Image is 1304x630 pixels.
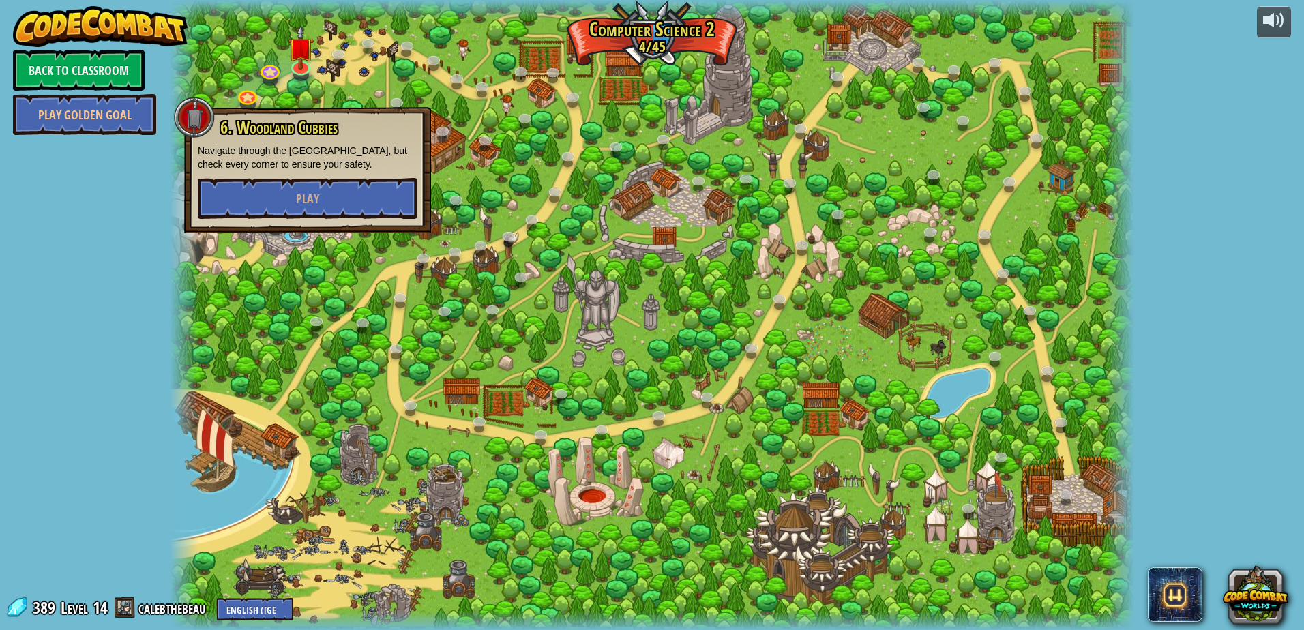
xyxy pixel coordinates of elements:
span: Play [296,190,319,207]
button: Adjust volume [1257,6,1291,38]
button: Play [198,178,417,219]
a: Back to Classroom [13,50,145,91]
span: 14 [93,597,108,618]
span: Level [61,597,88,619]
p: Navigate through the [GEOGRAPHIC_DATA], but check every corner to ensure your safety. [198,144,417,171]
a: calebthebeau [138,597,210,618]
a: Play Golden Goal [13,94,156,135]
span: 6. Woodland Cubbies [220,116,338,139]
img: level-banner-unstarted.png [288,25,314,70]
img: CodeCombat - Learn how to code by playing a game [13,6,188,47]
span: 389 [33,597,59,618]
